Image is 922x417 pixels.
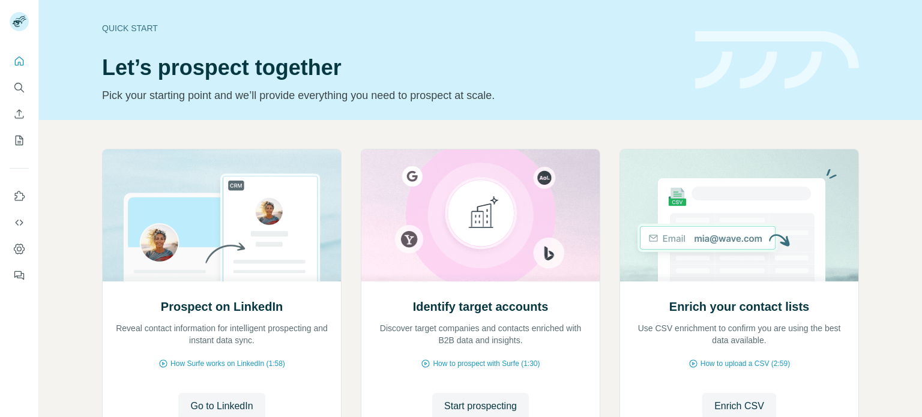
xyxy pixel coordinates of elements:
[10,130,29,151] button: My lists
[695,31,859,89] img: banner
[10,185,29,207] button: Use Surfe on LinkedIn
[102,56,681,80] h1: Let’s prospect together
[619,149,859,281] img: Enrich your contact lists
[10,238,29,260] button: Dashboard
[413,298,549,315] h2: Identify target accounts
[669,298,809,315] h2: Enrich your contact lists
[714,399,764,413] span: Enrich CSV
[102,22,681,34] div: Quick start
[433,358,540,369] span: How to prospect with Surfe (1:30)
[444,399,517,413] span: Start prospecting
[190,399,253,413] span: Go to LinkedIn
[10,265,29,286] button: Feedback
[373,322,588,346] p: Discover target companies and contacts enriched with B2B data and insights.
[10,77,29,98] button: Search
[115,322,329,346] p: Reveal contact information for intelligent prospecting and instant data sync.
[10,50,29,72] button: Quick start
[161,298,283,315] h2: Prospect on LinkedIn
[361,149,600,281] img: Identify target accounts
[102,87,681,104] p: Pick your starting point and we’ll provide everything you need to prospect at scale.
[10,212,29,233] button: Use Surfe API
[632,322,846,346] p: Use CSV enrichment to confirm you are using the best data available.
[10,103,29,125] button: Enrich CSV
[102,149,342,281] img: Prospect on LinkedIn
[170,358,285,369] span: How Surfe works on LinkedIn (1:58)
[701,358,790,369] span: How to upload a CSV (2:59)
